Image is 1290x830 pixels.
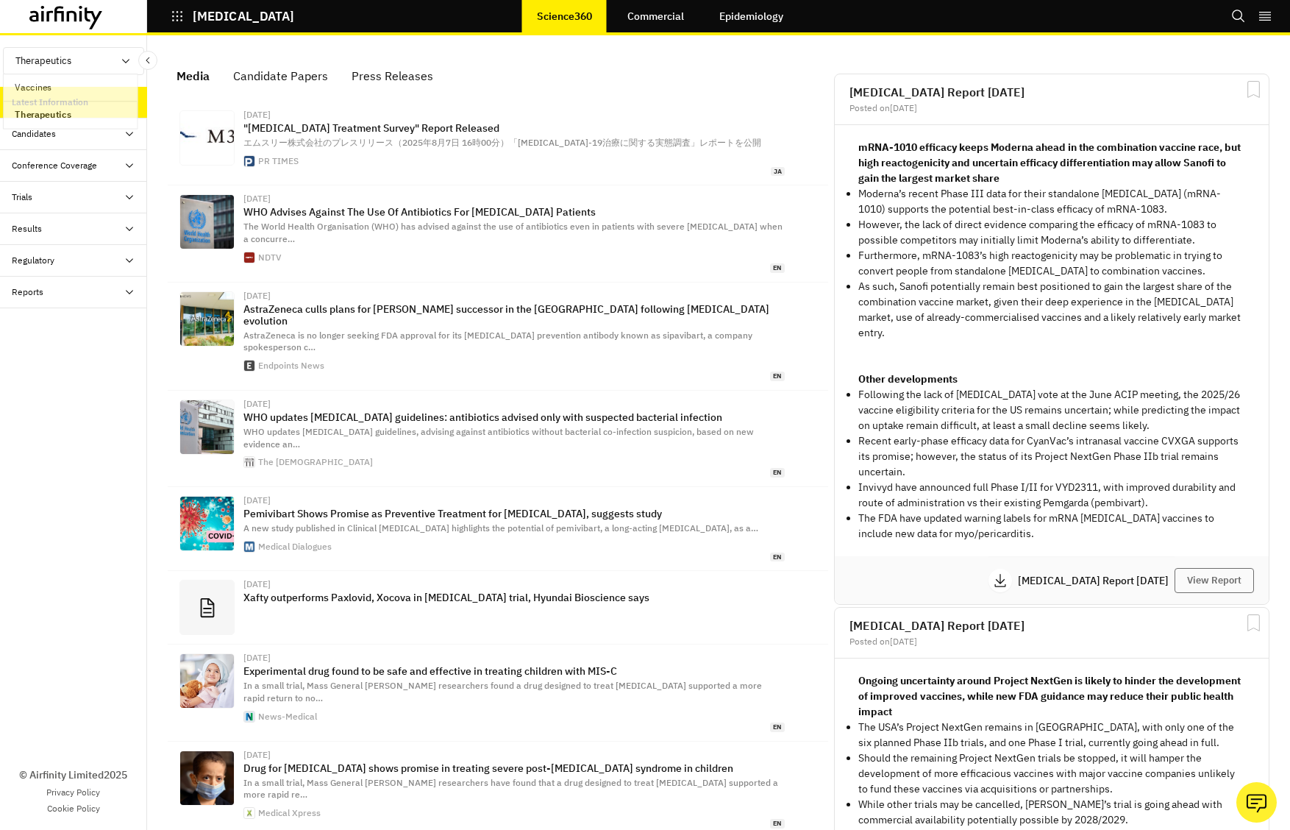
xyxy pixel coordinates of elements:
[352,65,433,87] div: Press Releases
[243,303,785,327] p: AstraZeneca culls plans for [PERSON_NAME] successor in the [GEOGRAPHIC_DATA] following [MEDICAL_D...
[243,122,785,134] p: "[MEDICAL_DATA] Treatment Survey" Report Released
[858,720,1245,751] p: The USA’s Project NextGen remains in [GEOGRAPHIC_DATA], with only one of the six planned Phase II...
[180,195,234,249] img: m9jnpr8g_world-health-organisation_625x300_25_April_25.jpg
[243,137,761,148] span: エムスリー株式会社のプレスリリース（2025年8月7日 16時00分）「[MEDICAL_DATA]-19治療に関する実態調査」レポートを公開
[858,751,1245,797] p: Should the remaining Project NextGen trials be stopped, it will hamper the development of more ef...
[233,65,328,87] div: Candidate Papers
[849,86,1254,98] h2: [MEDICAL_DATA] Report [DATE]
[1244,614,1263,632] svg: Bookmark Report
[243,110,785,119] div: [DATE]
[243,411,785,423] p: WHO updates [MEDICAL_DATA] guidelines: antibiotics advised only with suspected bacterial infection
[46,786,100,799] a: Privacy Policy
[3,47,144,75] button: Therapeutics
[770,468,785,478] span: en
[858,372,958,386] strong: Other developments
[849,104,1254,113] div: Posted on [DATE]
[243,762,785,774] p: Drug for [MEDICAL_DATA] shows promise in treating severe post-[MEDICAL_DATA] syndrome in children
[244,808,254,818] img: web-app-manifest-512x512.png
[243,592,785,603] p: Xafty outperforms Paxlovid, Xocova in [MEDICAL_DATA] trial, Hyundai Bioscience says
[849,620,1254,631] h2: [MEDICAL_DATA] Report [DATE]
[858,674,1241,718] strong: Ongoing uncertainty around Project NextGen is likely to hinder the development of improved vaccin...
[243,751,785,759] div: [DATE]
[243,680,762,703] span: In a small trial, Mass General [PERSON_NAME] researchers found a drug designed to treat [MEDICAL_...
[770,819,785,829] span: en
[849,637,1254,646] div: Posted on [DATE]
[244,156,254,166] img: mstile-310x310.png
[168,571,828,645] a: [DATE]Xafty outperforms Paxlovid, Xocova in [MEDICAL_DATA] trial, Hyundai Bioscience says
[258,542,332,551] div: Medical Dialogues
[168,645,828,741] a: [DATE]Experimental drug found to be safe and effective in treating children with MIS-CIn a small ...
[258,809,321,817] div: Medical Xpress
[243,291,785,300] div: [DATE]
[168,283,828,391] a: [DATE]AstraZeneca culls plans for [PERSON_NAME] successor in the [GEOGRAPHIC_DATA] following [MED...
[1018,575,1175,586] p: [MEDICAL_DATA] Report [DATE]
[180,400,234,454] img: 2020-12-31T213418Z_525640854_RC2LYK9E5BSZ_RTRMADP_3_HEALTH-CORONAVIRUS-VACCINE-WHO.JPG
[171,4,294,29] button: [MEDICAL_DATA]
[180,497,234,550] img: 231201-covid-19-50-3.jpg
[19,767,127,783] p: © Airfinity Limited 2025
[180,111,234,165] img: 125568-27-28f4a820f218dcaf1073570da4383545-180x80.png
[243,777,778,801] span: In a small trial, Mass General [PERSON_NAME] researchers have found that a drug designed to treat...
[858,433,1245,480] p: Recent early-phase efficacy data for CyanVac’s intranasal vaccine CVXGA supports its promise; how...
[168,185,828,282] a: [DATE]WHO Advises Against The Use Of Antibiotics For [MEDICAL_DATA] PatientsThe World Health Orga...
[244,712,254,722] img: favicon-96x96.png
[243,400,785,408] div: [DATE]
[258,253,282,262] div: NDTV
[243,194,785,203] div: [DATE]
[258,361,324,370] div: Endpoints News
[243,426,754,450] span: WHO updates [MEDICAL_DATA] guidelines, advising against antibiotics without bacterial co-infectio...
[180,292,234,346] img: AstraZeneca-shutterstock-social41.jpg
[244,361,254,371] img: apple-touch-icon.png
[858,797,1245,828] p: While other trials may be cancelled, [PERSON_NAME]’s trial is going ahead with commercial availab...
[168,487,828,571] a: [DATE]Pemivibart Shows Promise as Preventive Treatment for [MEDICAL_DATA], suggests studyA new st...
[858,480,1245,511] p: Invivyd have announced full Phase I/II for VYD2311, with improved durability and route of adminis...
[258,458,373,467] div: The [DEMOGRAPHIC_DATA]
[243,653,785,662] div: [DATE]
[243,665,785,677] p: Experimental drug found to be safe and effective in treating children with MIS-C
[12,159,97,172] div: Conference Coverage
[858,387,1245,433] p: Following the lack of [MEDICAL_DATA] vote at the June ACIP meeting, the 2025/26 vaccine eligibili...
[243,508,785,519] p: Pemivibart Shows Promise as Preventive Treatment for [MEDICAL_DATA], suggests study
[771,167,785,177] span: ja
[177,65,210,87] div: Media
[4,74,63,101] p: Vaccines
[12,285,43,299] div: Reports
[138,51,157,70] button: Close Sidebar
[770,263,785,273] span: en
[258,712,317,721] div: News-Medical
[243,206,785,218] p: WHO Advises Against The Use Of Antibiotics For [MEDICAL_DATA] Patients
[537,10,592,22] p: Science360
[12,222,42,235] div: Results
[258,157,299,166] div: PR TIMES
[244,252,254,263] img: logo_ndtv_touch_icon.png
[244,542,254,552] img: favicon.ico
[193,10,294,23] p: [MEDICAL_DATA]
[180,654,234,708] img: TagImage-3347-458389964760995353448-620x480.jpg
[243,221,783,244] span: The World Health Organisation (WHO) has advised against the use of antibiotics even in patients w...
[1231,4,1246,29] button: Search
[244,457,254,467] img: apple-touch-icon.png
[243,330,752,353] span: AstraZeneca is no longer seeking FDA approval for its [MEDICAL_DATA] prevention antibody known as...
[180,751,234,805] img: child-covid-19.jpg
[4,102,82,128] p: Therapeutics
[12,254,54,267] div: Regulatory
[243,522,758,533] span: A new study published in Clinical [MEDICAL_DATA] highlights the potential of pemivibart, a long-a...
[770,723,785,732] span: en
[12,191,32,204] div: Trials
[858,186,1245,217] p: Moderna’s recent Phase III data for their standalone [MEDICAL_DATA] (mRNA-1010) supports the pote...
[1244,80,1263,99] svg: Bookmark Report
[858,217,1245,248] p: However, the lack of direct evidence comparing the efficacy of mRNA-1083 to possible competitors ...
[1236,782,1277,823] button: Ask our analysts
[168,102,828,185] a: [DATE]"[MEDICAL_DATA] Treatment Survey" Report Releasedエムスリー株式会社のプレスリリース（2025年8月7日 16時00分）「[MEDIC...
[12,127,56,141] div: Candidates
[168,391,828,487] a: [DATE]WHO updates [MEDICAL_DATA] guidelines: antibiotics advised only with suspected bacterial in...
[243,496,785,505] div: [DATE]
[858,141,1241,185] strong: mRNA-1010 efficacy keeps Moderna ahead in the combination vaccine race, but high reactogenicity a...
[858,279,1245,341] p: As such, Sanofi potentially remain best positioned to gain the largest share of the combination v...
[770,372,785,381] span: en
[47,802,100,815] a: Cookie Policy
[858,248,1245,279] p: Furthermore, mRNA-1083’s high reactogenicity may be problematic in trying to convert people from ...
[243,580,785,589] div: [DATE]
[1175,568,1254,593] button: View Report
[770,553,785,562] span: en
